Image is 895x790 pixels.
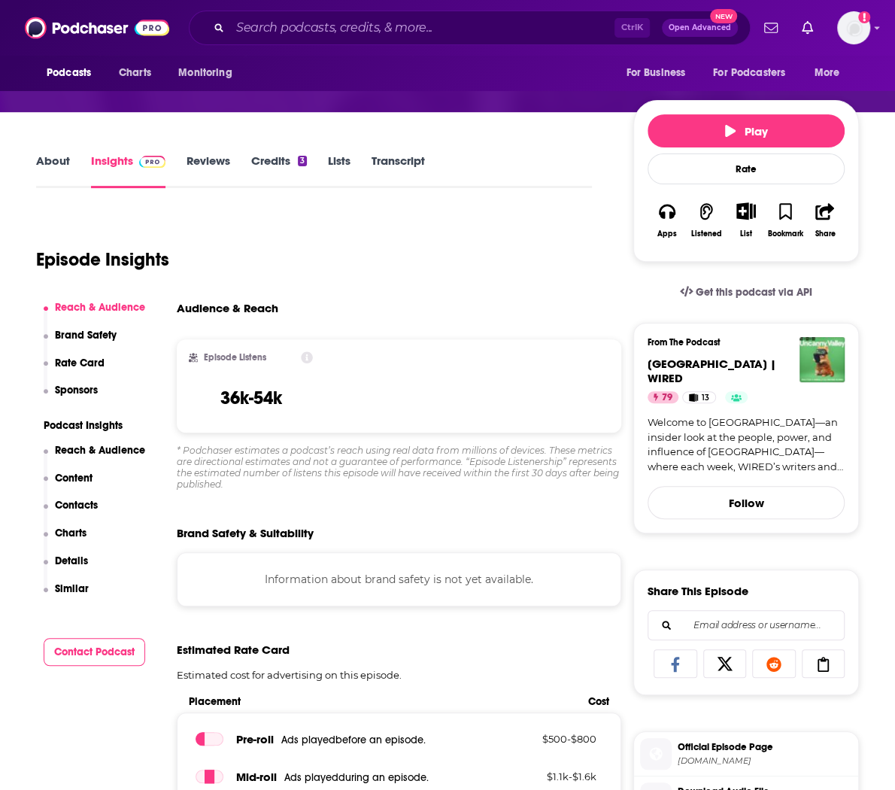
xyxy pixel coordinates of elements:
[47,62,91,84] span: Podcasts
[648,415,845,474] a: Welcome to [GEOGRAPHIC_DATA]—an insider look at the people, power, and influence of [GEOGRAPHIC_D...
[648,584,748,598] h3: Share This Episode
[178,62,232,84] span: Monitoring
[837,11,870,44] span: Logged in as mindyn
[284,771,429,784] span: Ads played during an episode .
[648,114,845,147] button: Play
[119,62,151,84] span: Charts
[799,337,845,382] img: Uncanny Valley | WIRED
[55,582,89,595] p: Similar
[177,445,621,490] div: * Podchaser estimates a podcast’s reach using real data from millions of devices. These metrics a...
[281,734,426,746] span: Ads played before an episode .
[55,499,98,512] p: Contacts
[499,733,596,745] p: $ 500 - $ 800
[702,390,709,406] span: 13
[662,19,738,37] button: Open AdvancedNew
[91,153,165,188] a: InsightsPodchaser Pro
[727,193,766,248] div: Show More ButtonList
[168,59,251,87] button: open menu
[691,229,722,239] div: Listened
[615,59,704,87] button: open menu
[177,526,314,540] h2: Brand Safety & Suitability
[25,14,169,42] img: Podchaser - Follow, Share and Rate Podcasts
[858,11,870,23] svg: Add a profile image
[177,643,290,657] span: Estimated Rate Card
[713,62,785,84] span: For Podcasters
[55,555,88,567] p: Details
[44,499,99,527] button: Contacts
[740,229,752,239] div: List
[837,11,870,44] button: Show profile menu
[648,357,776,385] a: Uncanny Valley | WIRED
[815,62,840,84] span: More
[189,11,751,45] div: Search podcasts, credits, & more...
[669,24,731,32] span: Open Advanced
[730,202,761,219] button: Show More Button
[44,444,146,472] button: Reach & Audience
[614,18,650,38] span: Ctrl K
[648,153,845,184] div: Rate
[648,391,678,403] a: 79
[230,16,614,40] input: Search podcasts, credits, & more...
[648,610,845,640] div: Search followers
[758,15,784,41] a: Show notifications dropdown
[804,59,859,87] button: open menu
[44,419,146,432] p: Podcast Insights
[187,153,230,188] a: Reviews
[648,486,845,519] button: Follow
[802,649,845,678] a: Copy Link
[44,301,146,329] button: Reach & Audience
[837,11,870,44] img: User Profile
[36,153,70,188] a: About
[44,472,93,500] button: Content
[805,193,845,248] button: Share
[678,740,852,754] span: Official Episode Page
[815,229,835,239] div: Share
[177,552,621,606] div: Information about brand safety is not yet available.
[236,770,277,784] span: Mid -roll
[640,738,852,770] a: Official Episode Page[DOMAIN_NAME]
[189,695,575,708] span: Placement
[372,153,425,188] a: Transcript
[220,387,282,409] h3: 36k-54k
[204,352,266,363] h2: Episode Listens
[703,59,807,87] button: open menu
[55,357,105,369] p: Rate Card
[236,732,274,746] span: Pre -roll
[109,59,160,87] a: Charts
[725,124,768,138] span: Play
[766,193,805,248] button: Bookmark
[648,337,833,348] h3: From The Podcast
[648,193,687,248] button: Apps
[696,286,812,299] span: Get this podcast via API
[768,229,803,239] div: Bookmark
[654,649,697,678] a: Share on Facebook
[55,527,86,539] p: Charts
[657,229,677,239] div: Apps
[177,669,621,681] p: Estimated cost for advertising on this episode.
[687,193,726,248] button: Listened
[648,357,776,385] span: [GEOGRAPHIC_DATA] | WIRED
[55,329,117,342] p: Brand Safety
[44,638,146,666] button: Contact Podcast
[44,357,105,384] button: Rate Card
[703,649,747,678] a: Share on X/Twitter
[44,329,117,357] button: Brand Safety
[678,755,852,767] span: play.prx.org
[626,62,685,84] span: For Business
[55,301,145,314] p: Reach & Audience
[668,274,824,311] a: Get this podcast via API
[44,384,99,412] button: Sponsors
[139,156,165,168] img: Podchaser Pro
[251,153,307,188] a: Credits3
[682,391,716,403] a: 13
[44,527,87,555] button: Charts
[662,390,672,406] span: 79
[298,156,307,166] div: 3
[499,770,596,782] p: $ 1.1k - $ 1.6k
[796,15,819,41] a: Show notifications dropdown
[177,301,278,315] h3: Audience & Reach
[328,153,350,188] a: Lists
[44,582,89,610] button: Similar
